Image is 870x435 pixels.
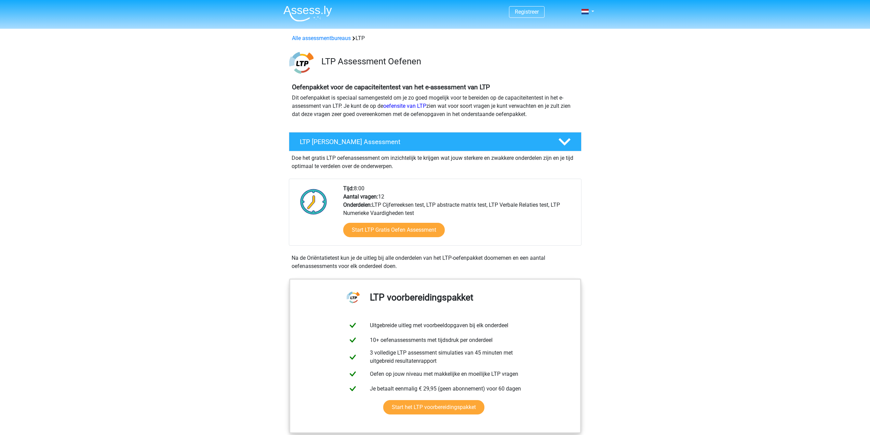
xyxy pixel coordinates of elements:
img: ltp.png [289,51,313,75]
b: Onderdelen: [343,202,372,208]
img: Assessly [283,5,332,22]
div: 8:00 12 LTP Cijferreeksen test, LTP abstracte matrix test, LTP Verbale Relaties test, LTP Numerie... [338,184,581,245]
img: Klok [296,184,331,219]
p: Dit oefenpakket is speciaal samengesteld om je zo goed mogelijk voor te bereiden op de capaciteit... [292,94,578,118]
div: Na de Oriëntatietest kun je de uitleg bij alle onderdelen van het LTP-oefenpakket doornemen en ee... [289,254,581,270]
div: Doe het gratis LTP oefenassessment om inzichtelijk te krijgen wat jouw sterkere en zwakkere onder... [289,151,581,170]
a: Start LTP Gratis Oefen Assessment [343,223,445,237]
a: Registreer [515,9,539,15]
a: oefensite van LTP [383,103,426,109]
b: Oefenpakket voor de capaciteitentest van het e-assessment van LTP [292,83,490,91]
a: Start het LTP voorbereidingspakket [383,400,484,414]
b: Aantal vragen: [343,193,378,200]
div: LTP [289,34,581,42]
a: LTP [PERSON_NAME] Assessment [286,132,584,151]
h4: LTP [PERSON_NAME] Assessment [300,138,547,146]
a: Alle assessmentbureaus [292,35,351,41]
h3: LTP Assessment Oefenen [321,56,576,67]
b: Tijd: [343,185,354,192]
